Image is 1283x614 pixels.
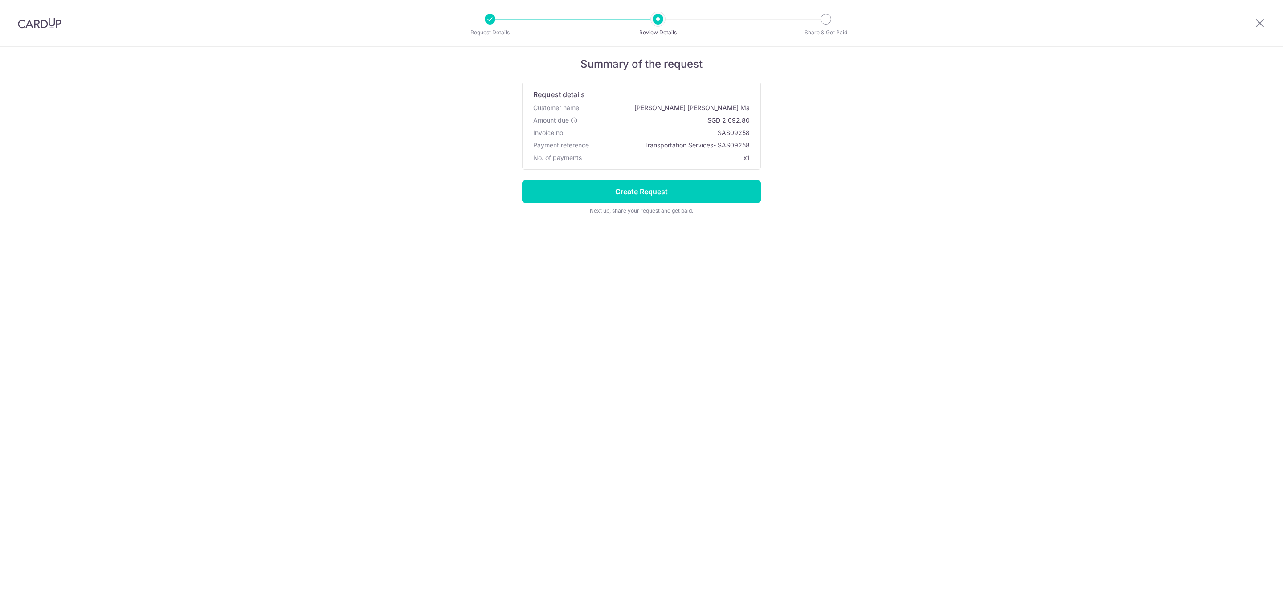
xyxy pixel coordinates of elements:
span: SGD 2,092.80 [581,116,750,125]
span: SAS09258 [568,128,750,137]
span: x1 [744,154,750,161]
p: Share & Get Paid [793,28,859,37]
span: Payment reference [533,141,589,150]
span: Transportation Services- SAS09258 [592,141,750,150]
p: Review Details [625,28,691,37]
span: Customer name [533,103,579,112]
h5: Summary of the request [522,57,761,71]
input: Create Request [522,180,761,203]
label: Amount due [533,116,578,125]
img: CardUp [18,18,61,29]
span: Request details [533,89,585,100]
div: Next up, share your request and get paid. [522,206,761,215]
span: No. of payments [533,153,582,162]
span: [PERSON_NAME] [PERSON_NAME] Ma [583,103,750,112]
span: Invoice no. [533,128,565,137]
iframe: Opens a widget where you can find more information [1226,587,1274,610]
p: Request Details [457,28,523,37]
